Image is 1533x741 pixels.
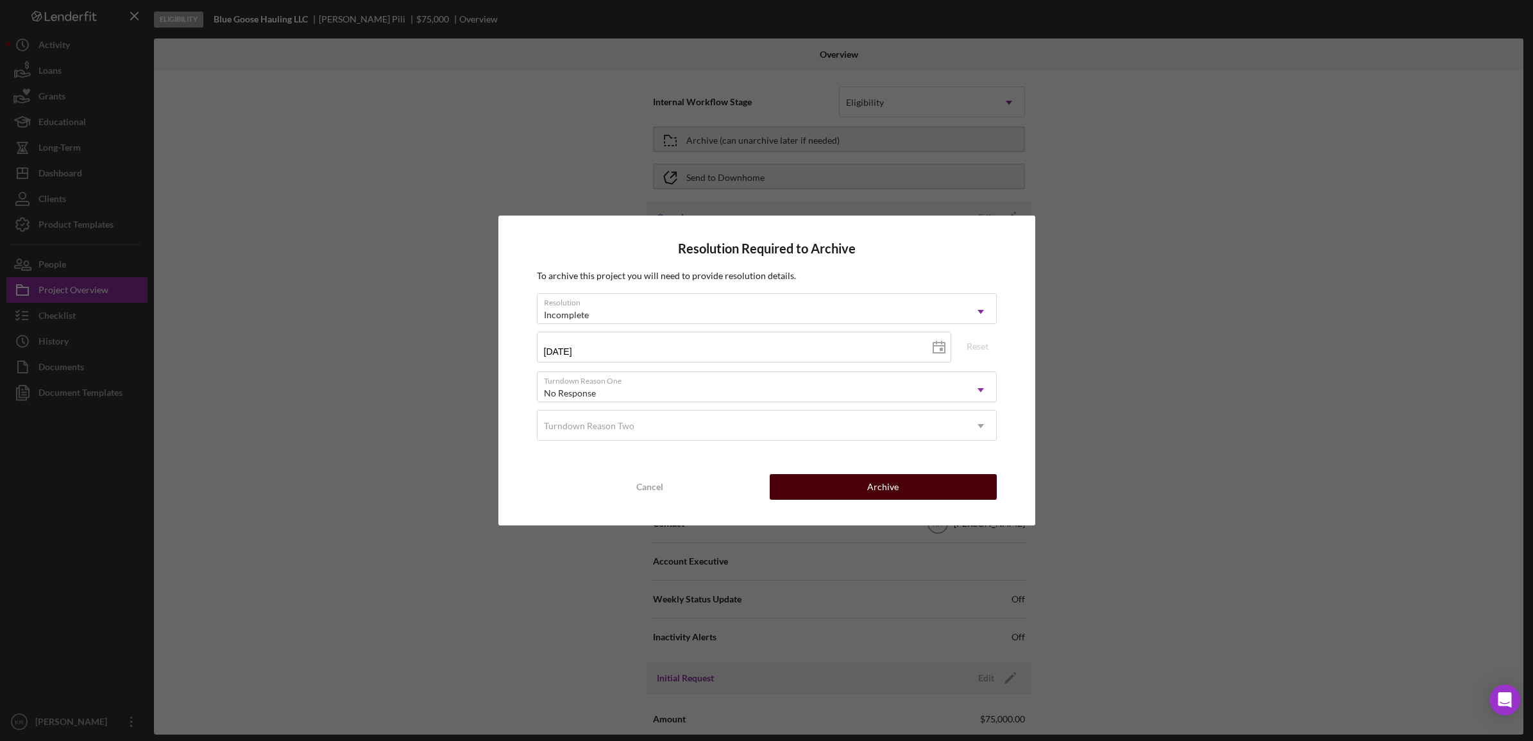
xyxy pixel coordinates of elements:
[537,474,764,500] button: Cancel
[537,241,997,256] h4: Resolution Required to Archive
[958,337,997,356] button: Reset
[867,474,899,500] div: Archive
[770,474,997,500] button: Archive
[967,337,988,356] div: Reset
[544,310,589,320] div: Incomplete
[544,421,634,431] div: Turndown Reason Two
[544,388,596,398] div: No Response
[537,269,997,283] p: To archive this project you will need to provide resolution details.
[1489,685,1520,715] div: Open Intercom Messenger
[636,474,663,500] div: Cancel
